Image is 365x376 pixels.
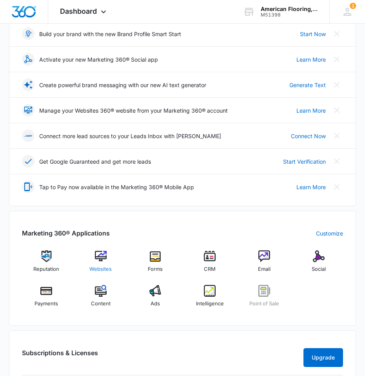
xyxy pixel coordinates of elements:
[258,265,271,273] span: Email
[39,132,221,140] p: Connect more lead sources to your Leads Inbox with [PERSON_NAME]
[22,228,110,238] h2: Marketing 360® Applications
[91,300,111,308] span: Content
[295,250,343,279] a: Social
[131,250,179,279] a: Forms
[289,81,326,89] a: Generate Text
[22,348,98,364] h2: Subscriptions & Licenses
[330,78,343,91] button: Close
[33,265,59,273] span: Reputation
[131,285,179,313] a: Ads
[330,181,343,193] button: Close
[249,300,279,308] span: Point of Sale
[151,300,160,308] span: Ads
[39,55,158,64] p: Activate your new Marketing 360® Social app
[39,106,228,115] p: Manage your Websites 360® website from your Marketing 360® account
[296,106,326,115] a: Learn More
[76,250,125,279] a: Websites
[185,285,234,313] a: Intelligence
[296,183,326,191] a: Learn More
[35,300,58,308] span: Payments
[76,285,125,313] a: Content
[240,285,289,313] a: Point of Sale
[204,265,216,273] span: CRM
[39,30,181,38] p: Build your brand with the new Brand Profile Smart Start
[261,12,318,18] div: account id
[330,53,343,66] button: Close
[39,157,151,166] p: Get Google Guaranteed and get more leads
[330,27,343,40] button: Close
[283,157,326,166] a: Start Verification
[60,7,97,15] span: Dashboard
[350,3,356,9] div: notifications count
[291,132,326,140] a: Connect Now
[350,3,356,9] span: 1
[296,55,326,64] a: Learn More
[89,265,112,273] span: Websites
[39,81,206,89] p: Create powerful brand messaging with our new AI text generator
[196,300,224,308] span: Intelligence
[22,250,70,279] a: Reputation
[261,6,318,12] div: account name
[240,250,289,279] a: Email
[312,265,326,273] span: Social
[300,30,326,38] a: Start Now
[39,183,194,191] p: Tap to Pay now available in the Marketing 360® Mobile App
[330,155,343,168] button: Close
[303,348,343,367] button: Upgrade
[330,104,343,117] button: Close
[22,285,70,313] a: Payments
[330,130,343,142] button: Close
[185,250,234,279] a: CRM
[316,229,343,237] a: Customize
[148,265,163,273] span: Forms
